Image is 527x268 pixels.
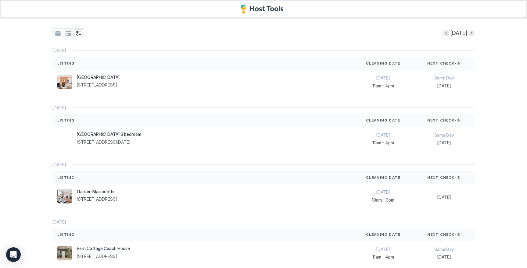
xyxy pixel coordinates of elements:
span: [DATE] [418,83,470,89]
span: [DATE] [418,254,470,260]
span: [DATE] [418,195,470,200]
span: Garden Maisonette [77,189,117,194]
span: [DATE] [52,48,66,53]
span: Cleaning Date [366,175,400,180]
span: [GEOGRAPHIC_DATA] 3 bedroom [77,132,141,137]
span: Cleaning Date [366,61,400,66]
span: [DATE] [357,247,409,252]
span: [STREET_ADDRESS] [77,196,117,202]
span: [STREET_ADDRESS] [77,82,120,88]
button: Next month [468,30,475,36]
span: 11am - 4pm [357,83,409,89]
span: [DATE] [52,105,66,111]
span: Same Day [418,75,470,81]
span: Listing [57,175,75,180]
span: Next Check-In [427,232,461,237]
div: tab-group [52,28,84,38]
span: [DATE] [357,75,409,81]
span: [DATE] [52,219,66,225]
span: Next Check-In [427,175,461,180]
div: listing image [57,75,72,89]
span: 11am - 4pm [357,140,409,146]
span: Listing [57,61,75,66]
span: [GEOGRAPHIC_DATA] [77,75,120,80]
span: Cleaning Date [366,118,400,123]
span: Listing [57,232,75,237]
span: Listing [57,118,75,123]
div: listing image [57,132,72,146]
span: Same Day [418,247,470,252]
span: Cleaning Date [366,232,400,237]
span: 10am - 3pm [357,197,409,203]
span: Fern Cottage Coach House [77,246,130,251]
span: [DATE] [418,140,470,146]
span: [STREET_ADDRESS] [77,254,130,259]
button: Previous month [443,30,449,36]
span: [DATE] [357,132,409,138]
span: [DATE] [52,162,66,167]
div: listing image [57,189,72,203]
span: Same Day [418,132,470,138]
span: [DATE] [450,30,467,37]
span: Next Check-In [427,61,461,66]
div: listing image [57,246,72,260]
span: [STREET_ADDRESS][DATE] [77,139,141,145]
span: Next Check-In [427,118,461,123]
div: Open Intercom Messenger [6,247,21,262]
span: 11am - 4pm [357,254,409,260]
span: [DATE] [357,189,409,195]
